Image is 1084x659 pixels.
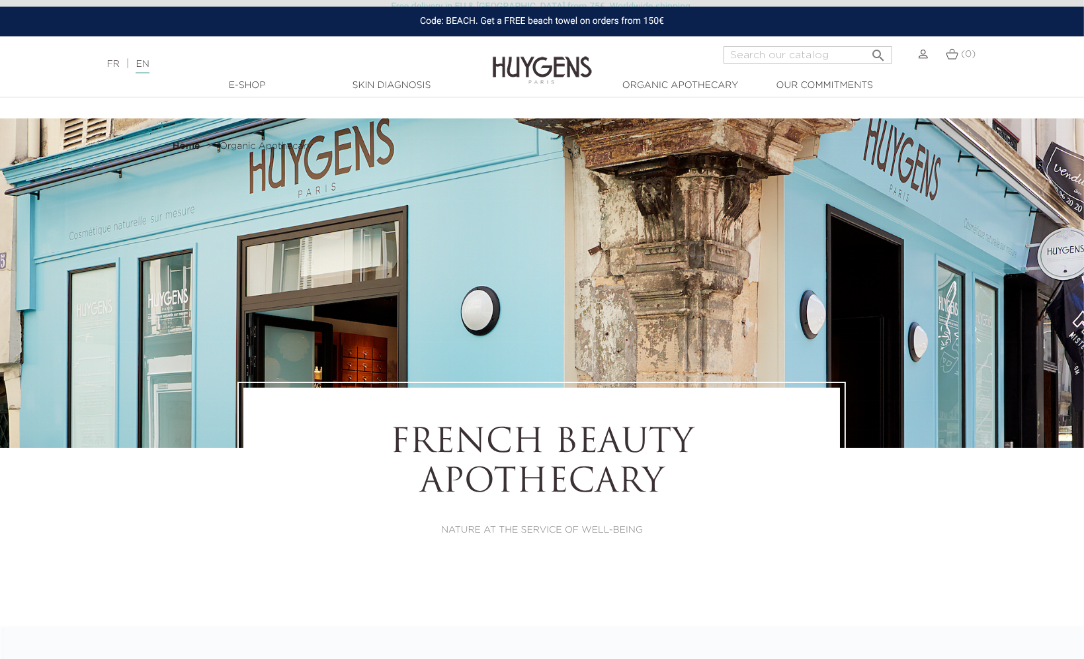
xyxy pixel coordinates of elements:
a: FR [107,60,120,69]
span: Organic Apothecary [220,142,312,151]
a: Skin Diagnosis [325,79,458,93]
i:  [871,44,887,60]
input: Search [724,46,892,64]
a: Our commitments [759,79,891,93]
a: Organic Apothecary [614,79,747,93]
button:  [867,42,891,60]
a: Organic Apothecary [220,141,312,152]
strong: Home [173,142,200,151]
img: Huygens [493,35,592,86]
p: NATURE AT THE SERVICE OF WELL-BEING [280,523,804,537]
div: | [101,56,442,72]
a: EN [136,60,149,73]
a: Home [173,141,203,152]
h1: FRENCH BEAUTY APOTHECARY [280,424,804,504]
span: (0) [961,50,976,59]
a: E-Shop [181,79,313,93]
